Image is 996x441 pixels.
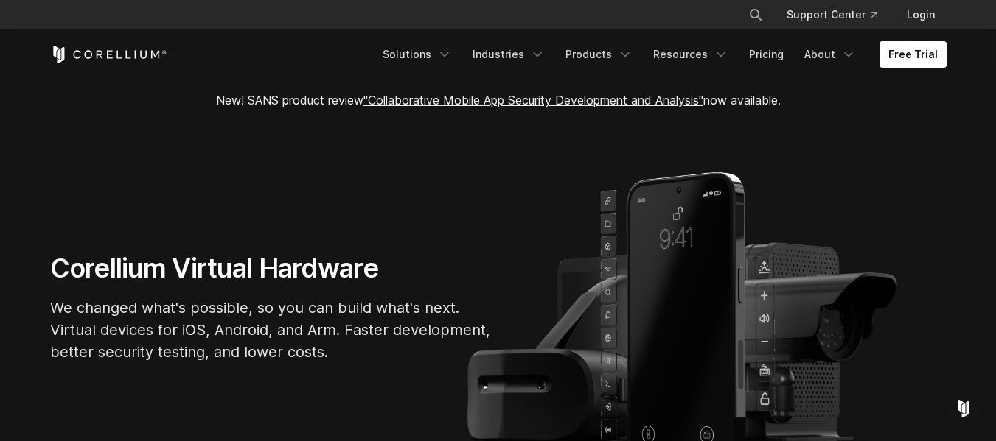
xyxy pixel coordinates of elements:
[363,93,703,107] a: "Collaborative Mobile App Security Development and Analysis"
[644,41,737,68] a: Resources
[795,41,865,68] a: About
[374,41,947,68] div: Navigation Menu
[731,1,947,28] div: Navigation Menu
[557,41,641,68] a: Products
[50,297,492,363] p: We changed what's possible, so you can build what's next. Virtual devices for iOS, Android, and A...
[216,93,781,107] span: New! SANS product review now available.
[50,46,167,63] a: Corellium Home
[374,41,461,68] a: Solutions
[50,252,492,285] h1: Corellium Virtual Hardware
[880,41,947,68] a: Free Trial
[742,1,769,28] button: Search
[775,1,889,28] a: Support Center
[464,41,554,68] a: Industries
[895,1,947,28] a: Login
[740,41,793,68] a: Pricing
[946,391,981,426] div: Open Intercom Messenger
